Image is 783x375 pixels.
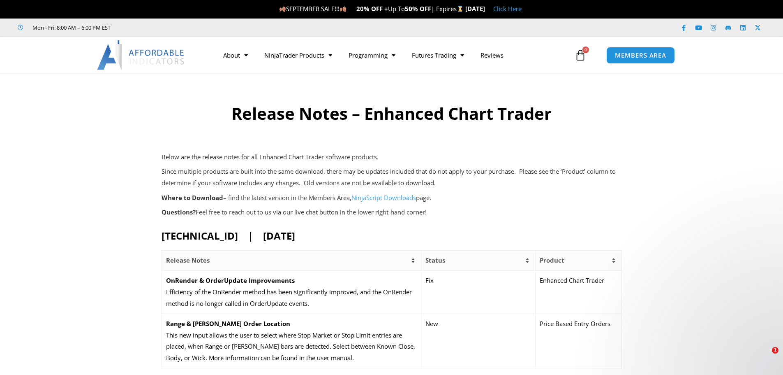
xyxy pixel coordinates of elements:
[351,193,416,202] a: NinjaScript Downloads
[119,102,664,125] h1: Release Notes – Enhanced Chart Trader
[540,318,617,330] p: Price Based Entry Orders
[493,5,522,13] a: Click Here
[166,330,417,364] p: This new input allows the user to select where Stop Market or Stop Limit entries are placed, when...
[215,46,573,65] nav: Menu
[256,46,340,65] a: NinjaTrader Products
[425,275,531,286] p: Fix
[405,5,431,13] strong: 50% OFF
[162,208,196,216] strong: Questions?
[279,5,465,13] span: SEPTEMBER SALE!!! Up To | Expires
[606,47,675,64] a: MEMBERS AREA
[615,52,666,58] span: MEMBERS AREA
[772,347,778,354] span: 1
[457,6,463,12] img: ⌛
[356,5,388,13] strong: 20% OFF +
[162,151,622,163] p: Below are the release notes for all Enhanced Chart Trader software products.
[465,5,485,13] strong: [DATE]
[166,256,210,264] strong: Release Notes
[472,46,512,65] a: Reviews
[404,46,472,65] a: Futures Trading
[425,256,445,264] strong: Status
[425,318,531,330] p: New
[30,23,111,33] span: Mon - Fri: 8:00 AM – 6:00 PM EST
[122,23,245,32] iframe: Customer reviews powered by Trustpilot
[340,6,346,12] img: 🍂
[215,46,256,65] a: About
[166,286,417,310] p: Efficiency of the OnRender method has been significantly improved, and the OnRender method is no ...
[279,6,286,12] img: 🍂
[162,193,223,202] strong: Where to Download
[162,229,622,242] h2: [TECHNICAL_ID] | [DATE]
[755,347,775,367] iframe: Intercom live chat
[562,43,598,67] a: 0
[162,207,622,218] p: Feel free to reach out to us via our live chat button in the lower right-hand corner!
[162,192,622,204] p: – find the latest version in the Members Area, page.
[97,40,185,70] img: LogoAI | Affordable Indicators – NinjaTrader
[582,47,589,53] span: 0
[540,275,617,286] p: Enhanced Chart Trader
[540,256,564,264] strong: Product
[166,276,295,284] strong: OnRender & OrderUpdate Improvements
[166,319,290,328] strong: Range & [PERSON_NAME] Order Location
[162,166,622,189] p: Since multiple products are built into the same download, there may be updates included that do n...
[340,46,404,65] a: Programming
